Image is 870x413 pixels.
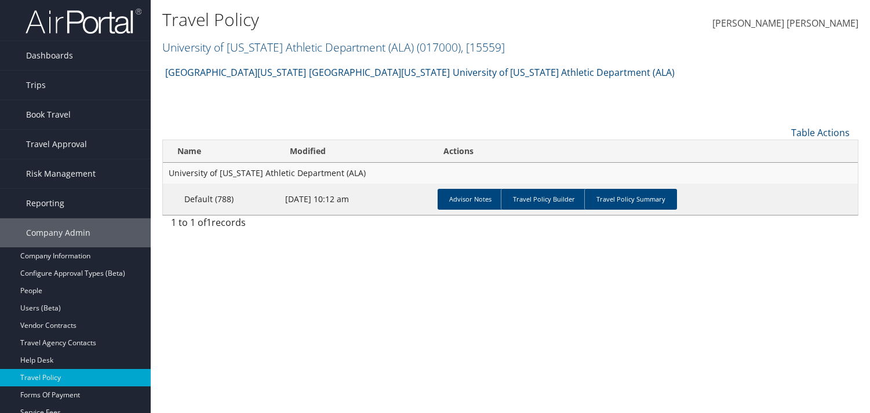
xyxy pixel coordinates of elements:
[163,184,279,215] td: Default (788)
[163,140,279,163] th: Name: activate to sort column ascending
[279,184,433,215] td: [DATE] 10:12 am
[712,6,858,42] a: [PERSON_NAME] [PERSON_NAME]
[162,8,627,32] h1: Travel Policy
[501,189,587,210] a: Travel Policy Builder
[163,163,858,184] td: University of [US_STATE] Athletic Department (ALA)
[162,39,505,55] a: University of [US_STATE] Athletic Department (ALA)
[438,189,503,210] a: Advisor Notes
[791,126,850,139] a: Table Actions
[309,61,450,84] a: [GEOGRAPHIC_DATA][US_STATE]
[26,130,87,159] span: Travel Approval
[433,140,858,163] th: Actions
[461,39,505,55] span: , [ 15559 ]
[417,39,461,55] span: ( 017000 )
[26,41,73,70] span: Dashboards
[26,71,46,100] span: Trips
[584,189,677,210] a: Travel Policy Summary
[26,100,71,129] span: Book Travel
[26,218,90,247] span: Company Admin
[171,215,327,235] div: 1 to 1 of records
[453,61,675,84] a: University of [US_STATE] Athletic Department (ALA)
[26,189,64,218] span: Reporting
[206,216,212,229] span: 1
[279,140,433,163] th: Modified: activate to sort column ascending
[712,17,858,30] span: [PERSON_NAME] [PERSON_NAME]
[26,8,141,35] img: airportal-logo.png
[165,61,306,84] a: [GEOGRAPHIC_DATA][US_STATE]
[26,159,96,188] span: Risk Management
